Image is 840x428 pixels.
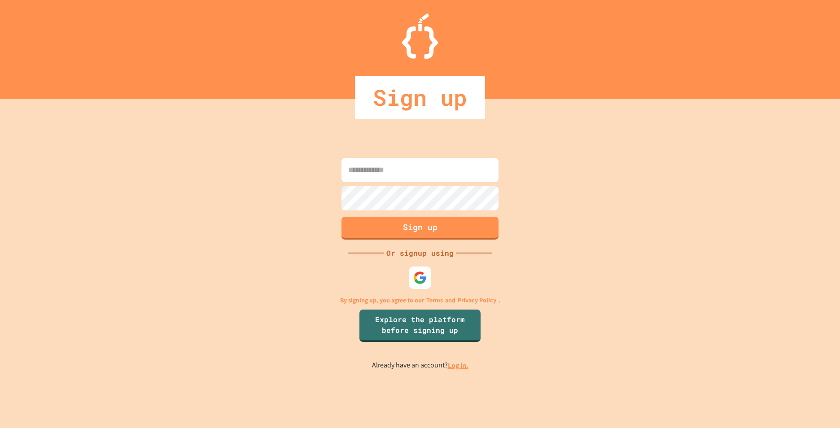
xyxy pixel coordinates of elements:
[766,353,831,391] iframe: chat widget
[802,392,831,419] iframe: chat widget
[355,76,485,119] div: Sign up
[448,361,468,370] a: Log in.
[340,296,500,305] p: By signing up, you agree to our and .
[359,310,481,342] a: Explore the platform before signing up
[458,296,496,305] a: Privacy Policy
[402,13,438,59] img: Logo.svg
[426,296,443,305] a: Terms
[372,360,468,371] p: Already have an account?
[384,248,456,258] div: Or signup using
[341,217,499,240] button: Sign up
[413,271,427,284] img: google-icon.svg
